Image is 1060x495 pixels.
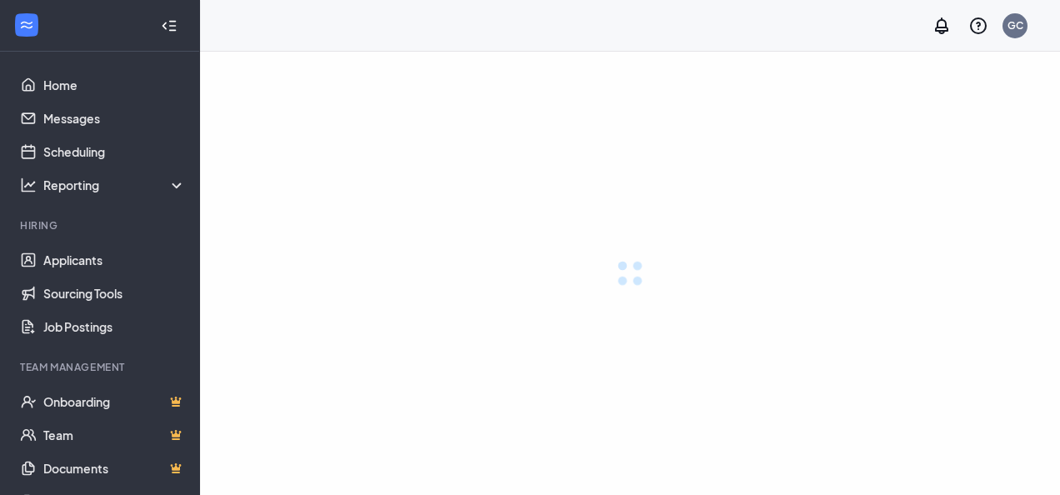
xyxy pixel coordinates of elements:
[43,243,186,277] a: Applicants
[43,452,186,485] a: DocumentsCrown
[43,177,187,193] div: Reporting
[43,418,186,452] a: TeamCrown
[43,385,186,418] a: OnboardingCrown
[43,277,186,310] a: Sourcing Tools
[20,177,37,193] svg: Analysis
[43,135,186,168] a: Scheduling
[932,16,952,36] svg: Notifications
[43,102,186,135] a: Messages
[20,218,182,232] div: Hiring
[1007,18,1023,32] div: GC
[18,17,35,33] svg: WorkstreamLogo
[20,360,182,374] div: Team Management
[43,310,186,343] a: Job Postings
[43,68,186,102] a: Home
[161,17,177,34] svg: Collapse
[968,16,988,36] svg: QuestionInfo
